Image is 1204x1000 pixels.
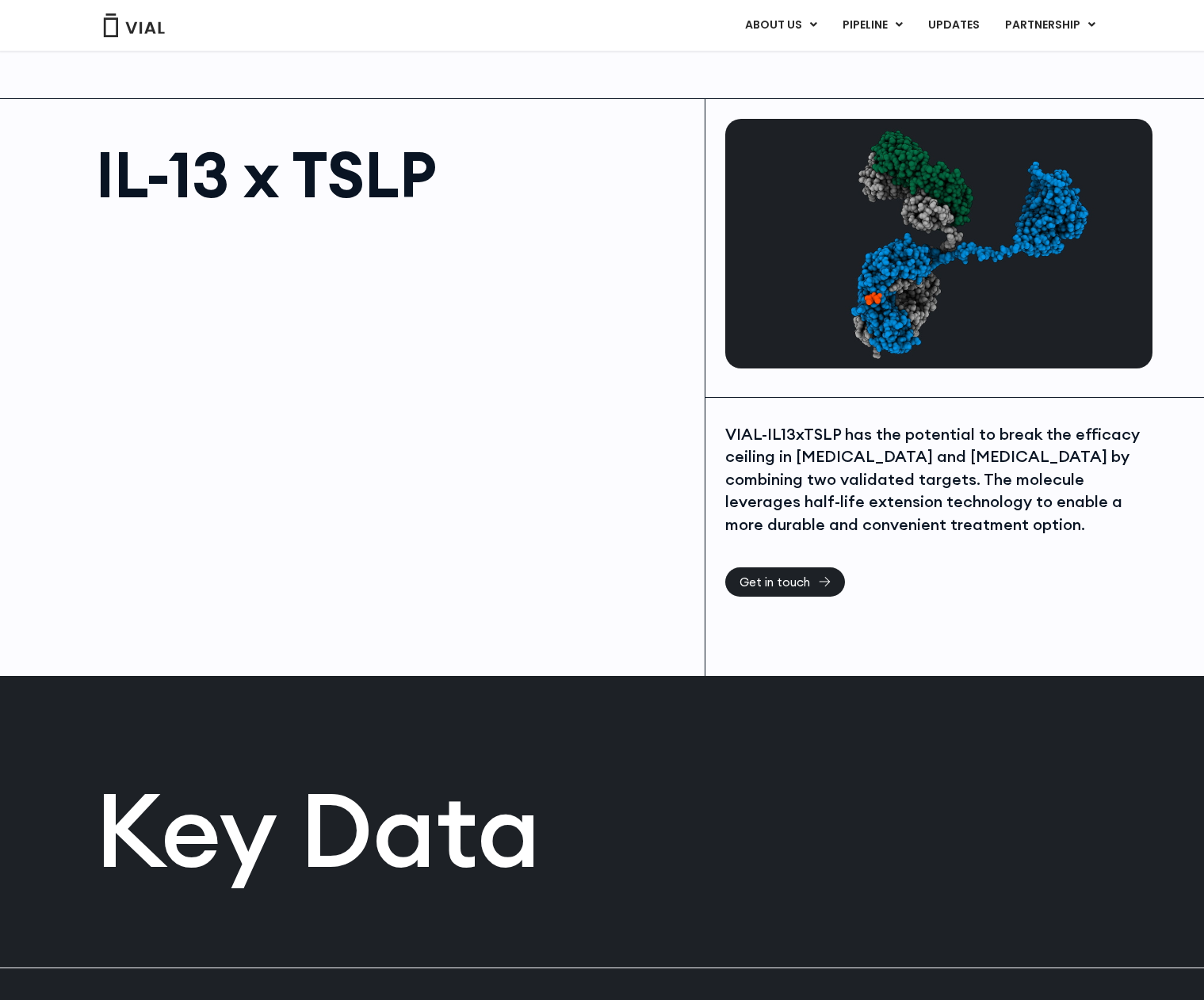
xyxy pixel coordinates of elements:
[915,12,992,39] a: UPDATES
[95,777,1110,880] h2: Key Data
[96,143,690,206] h1: IL-13 x TSLP
[725,423,1149,536] div: VIAL-IL13xTSLP has the potential to break the efficacy ceiling in [MEDICAL_DATA] and [MEDICAL_DAT...
[102,13,166,37] img: Vial Logo
[725,567,845,597] a: Get in touch
[992,12,1108,39] a: PARTNERSHIPMenu Toggle
[830,12,915,39] a: PIPELINEMenu Toggle
[740,576,810,588] span: Get in touch
[732,12,829,39] a: ABOUT USMenu Toggle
